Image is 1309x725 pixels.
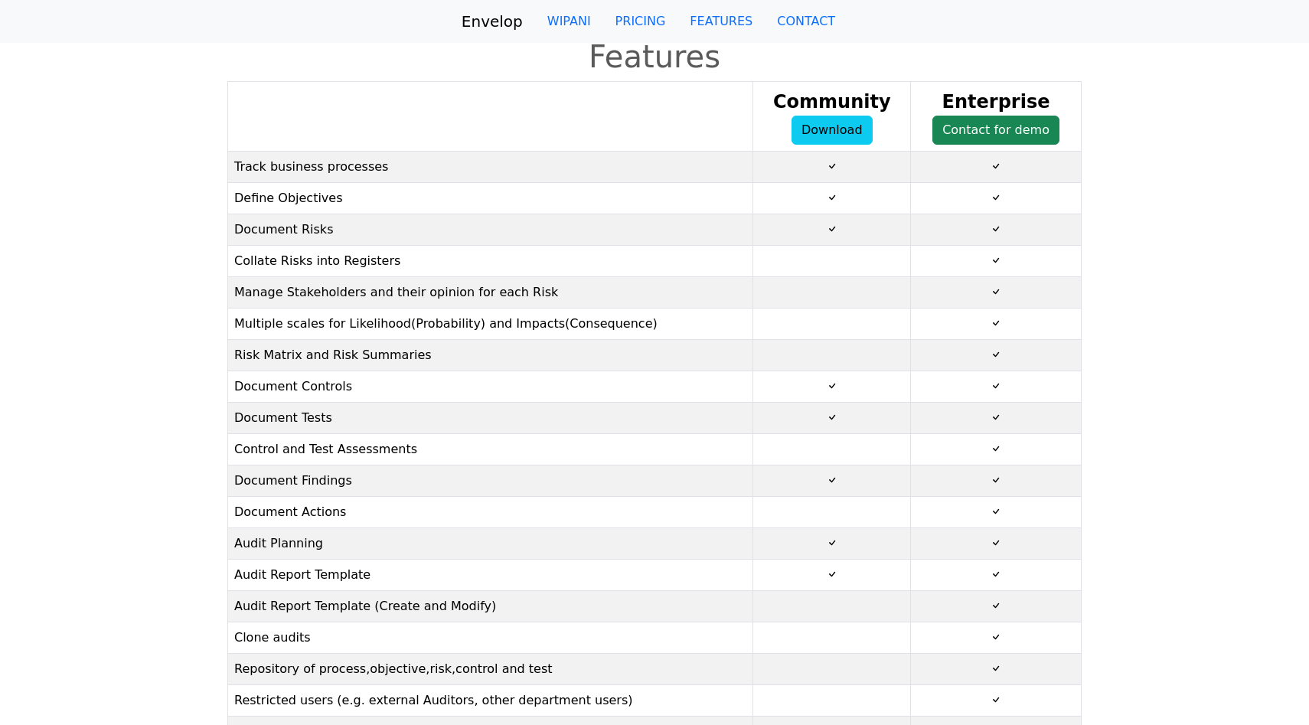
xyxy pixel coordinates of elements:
[227,528,752,560] td: Audit Planning
[677,6,765,37] a: FEATURES
[753,82,911,152] th: Community
[227,152,752,183] td: Track business processes
[227,434,752,465] td: Control and Test Assessments
[911,82,1082,152] th: Enterprise
[227,183,752,214] td: Define Objectives
[227,214,752,246] td: Document Risks
[227,277,752,309] td: Manage Stakeholders and their opinion for each Risk
[227,340,752,371] td: Risk Matrix and Risk Summaries
[227,591,752,622] td: Audit Report Template (Create and Modify)
[227,465,752,497] td: Document Findings
[227,497,752,528] td: Document Actions
[227,246,752,277] td: Collate Risks into Registers
[227,371,752,403] td: Document Controls
[9,38,1300,75] h1: Features
[227,685,752,717] td: Restricted users (e.g. external Auditors, other department users)
[765,6,847,37] a: CONTACT
[792,116,873,145] a: Download
[535,6,603,37] a: WIPANI
[462,6,523,37] a: Envelop
[603,6,678,37] a: PRICING
[227,560,752,591] td: Audit Report Template
[227,654,752,685] td: Repository of process,objective,risk,control and test
[227,309,752,340] td: Multiple scales for Likelihood(Probability) and Impacts(Consequence)
[227,622,752,654] td: Clone audits
[227,403,752,434] td: Document Tests
[932,116,1059,145] a: Contact for demo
